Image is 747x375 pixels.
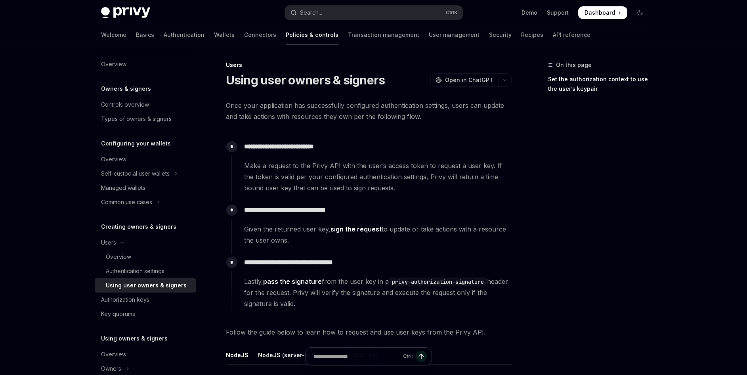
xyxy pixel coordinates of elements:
[244,276,511,309] span: Lastly, from the user key in a header for the request. Privy will verify the signature and execut...
[285,6,462,20] button: Open search
[300,8,322,17] div: Search...
[101,84,151,94] h5: Owners & signers
[101,114,172,124] div: Types of owners & signers
[136,25,154,44] a: Basics
[446,10,458,16] span: Ctrl K
[95,293,196,307] a: Authorization keys
[95,152,196,166] a: Overview
[389,277,487,286] code: privy-authorization-signature
[95,98,196,112] a: Controls overview
[430,73,498,87] button: Open in ChatGPT
[101,197,152,207] div: Common use cases
[101,183,145,193] div: Managed wallets
[106,281,187,290] div: Using user owners & signers
[95,166,196,181] button: Toggle Self-custodial user wallets section
[286,25,338,44] a: Policies & controls
[445,76,493,84] span: Open in ChatGPT
[101,100,149,109] div: Controls overview
[226,61,512,69] div: Users
[101,155,126,164] div: Overview
[214,25,235,44] a: Wallets
[95,278,196,293] a: Using user owners & signers
[101,295,149,304] div: Authorization keys
[164,25,204,44] a: Authentication
[548,73,653,95] a: Set the authorization context to use the user’s keypair
[578,6,627,19] a: Dashboard
[244,25,276,44] a: Connectors
[106,266,164,276] div: Authentication settings
[101,309,135,319] div: Key quorums
[101,7,150,18] img: dark logo
[95,57,196,71] a: Overview
[263,277,322,286] a: pass the signature
[95,307,196,321] a: Key quorums
[101,238,116,247] div: Users
[106,252,131,262] div: Overview
[244,160,511,193] span: Make a request to the Privy API with the user’s access token to request a user key. If the token ...
[489,25,512,44] a: Security
[101,350,126,359] div: Overview
[634,6,646,19] button: Toggle dark mode
[101,25,126,44] a: Welcome
[416,351,427,362] button: Send message
[429,25,480,44] a: User management
[556,60,592,70] span: On this page
[95,181,196,195] a: Managed wallets
[313,348,400,365] input: Ask a question...
[95,195,196,209] button: Toggle Common use cases section
[101,222,176,232] h5: Creating owners & signers
[95,235,196,250] button: Toggle Users section
[331,225,382,233] a: sign the request
[226,73,385,87] h1: Using user owners & signers
[95,347,196,362] a: Overview
[226,100,512,122] span: Once your application has successfully configured authentication settings, users can update and t...
[101,139,171,148] h5: Configuring your wallets
[244,224,511,246] span: Given the returned user key, to update or take actions with a resource the user owns.
[95,112,196,126] a: Types of owners & signers
[547,9,569,17] a: Support
[521,25,543,44] a: Recipes
[553,25,590,44] a: API reference
[522,9,537,17] a: Demo
[95,250,196,264] a: Overview
[101,59,126,69] div: Overview
[585,9,615,17] span: Dashboard
[348,25,419,44] a: Transaction management
[101,334,168,343] h5: Using owners & signers
[101,169,170,178] div: Self-custodial user wallets
[226,327,512,338] span: Follow the guide below to learn how to request and use user keys from the Privy API.
[101,364,121,373] div: Owners
[95,264,196,278] a: Authentication settings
